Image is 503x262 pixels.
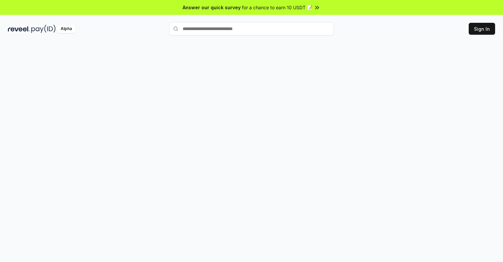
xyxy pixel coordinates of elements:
[8,25,30,33] img: reveel_dark
[469,23,495,35] button: Sign In
[242,4,312,11] span: for a chance to earn 10 USDT 📝
[31,25,56,33] img: pay_id
[183,4,241,11] span: Answer our quick survey
[57,25,75,33] div: Alpha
